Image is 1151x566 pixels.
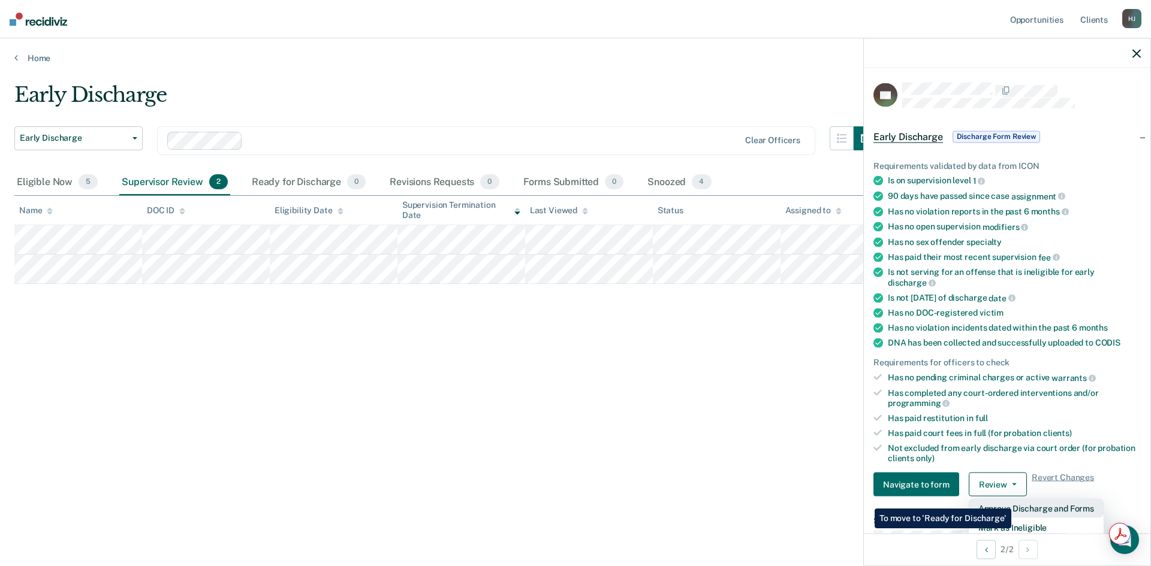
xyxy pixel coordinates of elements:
span: Early Discharge [20,133,128,143]
button: Navigate to form [873,473,959,497]
div: Snoozed [645,170,713,196]
div: Supervisor Review [119,170,230,196]
button: Mark as Ineligible [969,518,1104,537]
span: discharge [888,278,936,287]
div: Last Viewed [530,205,588,216]
button: Review [969,473,1027,497]
div: Ready for Discharge [249,170,368,196]
div: DOC ID [147,205,185,216]
span: programming [888,398,950,408]
div: Is not serving for an offense that is ineligible for early [888,267,1141,287]
span: assignment [1011,191,1065,201]
div: Supervision Termination Date [402,200,520,220]
div: Has no DOC-registered [888,308,1141,318]
div: Revisions Requests [387,170,501,196]
dt: Supervision [873,516,1141,526]
div: 2 / 2 [864,533,1150,565]
div: Requirements validated by data from ICON [873,161,1141,171]
div: Has paid restitution in [888,413,1141,423]
span: fee [1038,252,1060,262]
span: months [1079,323,1108,332]
span: months [1031,207,1069,216]
div: Has no sex offender [888,237,1141,247]
div: Early DischargeDischarge Form Review [864,117,1150,156]
div: Has no violation reports in the past 6 [888,206,1141,217]
a: Navigate to form link [873,473,964,497]
button: Next Opportunity [1019,540,1038,559]
div: H J [1122,9,1141,28]
span: warrants [1051,373,1096,383]
div: Has no violation incidents dated within the past 6 [888,323,1141,333]
div: 90 days have passed since case [888,191,1141,202]
div: Has paid court fees in full (for probation [888,428,1141,438]
div: Status [658,205,683,216]
div: Eligible Now [14,170,100,196]
div: Is not [DATE] of discharge [888,292,1141,303]
div: Assigned to [785,205,842,216]
button: Previous Opportunity [977,540,996,559]
img: Recidiviz [10,13,67,26]
span: 1 [973,176,986,186]
div: DNA has been collected and successfully uploaded to [888,338,1141,348]
span: 0 [347,174,366,190]
div: Early Discharge [14,83,878,117]
div: Has paid their most recent supervision [888,252,1141,262]
span: Early Discharge [873,131,943,143]
span: date [989,293,1015,302]
span: 0 [605,174,623,190]
div: Has no pending criminal charges or active [888,373,1141,383]
div: Eligibility Date [275,205,344,216]
div: Clear officers [745,135,800,146]
span: CODIS [1095,338,1120,347]
span: modifiers [983,222,1029,232]
div: Has no open supervision [888,222,1141,232]
div: Is on supervision level [888,175,1141,186]
span: victim [980,308,1004,317]
span: 0 [480,174,499,190]
div: Has completed any court-ordered interventions and/or [888,388,1141,408]
span: 5 [79,174,98,190]
span: Discharge Form Review [953,131,1040,143]
span: 2 [209,174,228,190]
span: specialty [966,237,1002,246]
span: 4 [692,174,711,190]
span: Revert Changes [1032,473,1094,497]
div: Forms Submitted [521,170,626,196]
div: Requirements for officers to check [873,358,1141,368]
span: full [975,413,988,423]
a: Home [14,53,1137,63]
div: Not excluded from early discharge via court order (for probation clients [888,443,1141,463]
button: Approve Discharge and Forms [969,499,1104,518]
div: Name [19,205,53,216]
span: clients) [1043,428,1072,438]
span: only) [916,453,935,462]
